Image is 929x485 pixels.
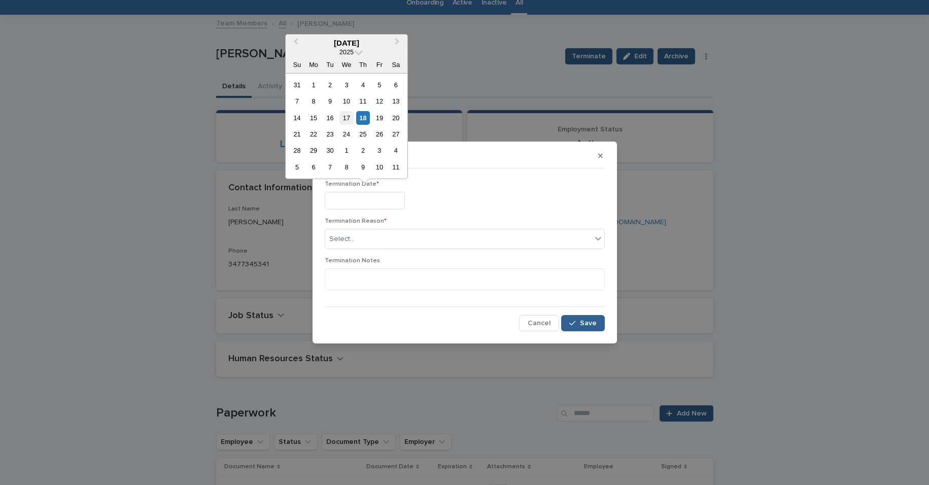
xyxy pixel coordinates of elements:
div: Sa [389,58,403,72]
div: Choose Monday, October 6th, 2025 [306,160,320,174]
span: Termination Date [325,181,379,187]
div: Choose Tuesday, September 2nd, 2025 [323,78,337,92]
div: Choose Friday, October 10th, 2025 [372,160,386,174]
div: Mo [306,58,320,72]
div: Choose Sunday, October 5th, 2025 [290,160,304,174]
div: Choose Sunday, September 14th, 2025 [290,111,304,125]
div: Choose Tuesday, September 30th, 2025 [323,144,337,157]
span: Termination Notes [325,258,380,264]
div: Tu [323,58,337,72]
div: Choose Monday, September 29th, 2025 [306,144,320,157]
span: Save [580,320,597,327]
div: Choose Sunday, September 21st, 2025 [290,127,304,141]
div: Choose Thursday, October 9th, 2025 [356,160,370,174]
div: Choose Monday, September 1st, 2025 [306,78,320,92]
div: Choose Thursday, September 11th, 2025 [356,94,370,108]
div: Choose Friday, September 19th, 2025 [372,111,386,125]
div: Choose Friday, September 12th, 2025 [372,94,386,108]
div: Choose Wednesday, October 8th, 2025 [339,160,353,174]
div: Choose Wednesday, September 10th, 2025 [339,94,353,108]
div: Select... [329,234,355,245]
div: month 2025-09 [289,77,404,176]
div: Choose Saturday, September 20th, 2025 [389,111,403,125]
div: Choose Saturday, October 11th, 2025 [389,160,403,174]
div: Choose Saturday, September 27th, 2025 [389,127,403,141]
div: Fr [372,58,386,72]
div: Choose Saturday, October 4th, 2025 [389,144,403,157]
span: Cancel [528,320,550,327]
span: 2025 [339,48,354,56]
div: Choose Monday, September 22nd, 2025 [306,127,320,141]
div: [DATE] [286,39,407,48]
div: Choose Monday, September 15th, 2025 [306,111,320,125]
div: Choose Saturday, September 13th, 2025 [389,94,403,108]
div: Choose Wednesday, October 1st, 2025 [339,144,353,157]
div: Choose Thursday, October 2nd, 2025 [356,144,370,157]
div: Choose Friday, September 5th, 2025 [372,78,386,92]
button: Next Month [390,36,406,52]
div: Th [356,58,370,72]
div: Choose Thursday, September 25th, 2025 [356,127,370,141]
div: Choose Monday, September 8th, 2025 [306,94,320,108]
div: Choose Sunday, August 31st, 2025 [290,78,304,92]
button: Save [561,315,604,331]
button: Cancel [519,315,559,331]
div: Choose Thursday, September 18th, 2025 [356,111,370,125]
div: Choose Wednesday, September 24th, 2025 [339,127,353,141]
div: Choose Sunday, September 28th, 2025 [290,144,304,157]
div: Choose Wednesday, September 3rd, 2025 [339,78,353,92]
div: We [339,58,353,72]
div: Choose Thursday, September 4th, 2025 [356,78,370,92]
div: Choose Friday, September 26th, 2025 [372,127,386,141]
div: Choose Tuesday, September 16th, 2025 [323,111,337,125]
div: Choose Sunday, September 7th, 2025 [290,94,304,108]
div: Choose Tuesday, October 7th, 2025 [323,160,337,174]
div: Choose Tuesday, September 23rd, 2025 [323,127,337,141]
div: Choose Friday, October 3rd, 2025 [372,144,386,157]
button: Previous Month [287,36,303,52]
div: Choose Tuesday, September 9th, 2025 [323,94,337,108]
div: Su [290,58,304,72]
div: Choose Wednesday, September 17th, 2025 [339,111,353,125]
span: Termination Reason [325,218,387,224]
div: Choose Saturday, September 6th, 2025 [389,78,403,92]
